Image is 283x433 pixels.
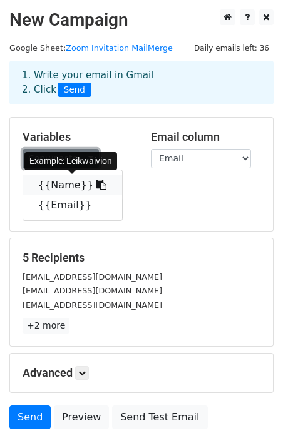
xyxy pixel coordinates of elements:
[58,83,91,98] span: Send
[190,43,274,53] a: Daily emails left: 36
[23,300,162,310] small: [EMAIL_ADDRESS][DOMAIN_NAME]
[13,68,270,97] div: 1. Write your email in Gmail 2. Click
[23,175,122,195] a: {{Name}}
[112,405,207,429] a: Send Test Email
[23,195,122,215] a: {{Email}}
[66,43,173,53] a: Zoom Invitation MailMerge
[24,152,117,170] div: Example: Leikwaivion
[23,272,162,282] small: [EMAIL_ADDRESS][DOMAIN_NAME]
[23,251,260,265] h5: 5 Recipients
[9,43,173,53] small: Google Sheet:
[151,130,260,144] h5: Email column
[54,405,109,429] a: Preview
[23,149,99,168] a: Copy/paste...
[23,286,162,295] small: [EMAIL_ADDRESS][DOMAIN_NAME]
[9,9,274,31] h2: New Campaign
[23,130,132,144] h5: Variables
[220,373,283,433] iframe: Chat Widget
[23,366,260,380] h5: Advanced
[23,318,69,334] a: +2 more
[190,41,274,55] span: Daily emails left: 36
[9,405,51,429] a: Send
